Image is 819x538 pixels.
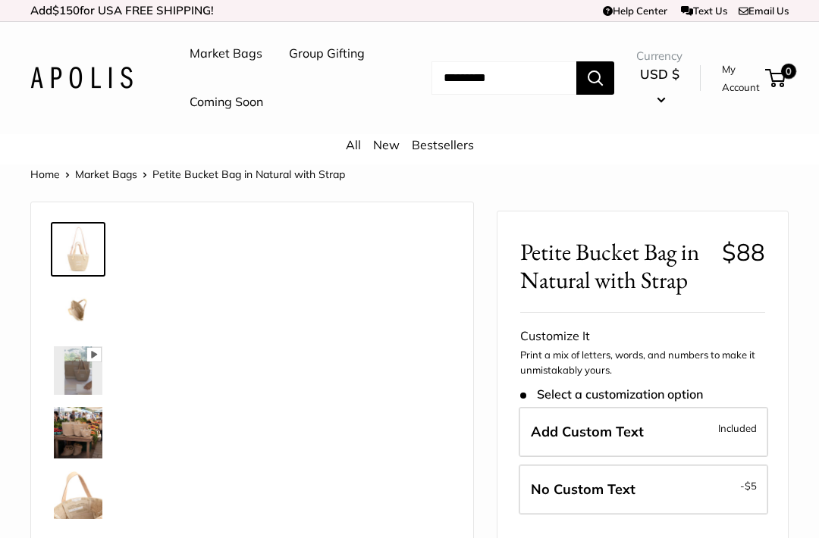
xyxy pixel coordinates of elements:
[51,283,105,337] a: Petite Bucket Bag in Natural with Strap
[519,464,768,515] label: Leave Blank
[52,3,80,17] span: $150
[51,404,105,461] a: Petite Bucket Bag in Natural with Strap
[718,419,757,437] span: Included
[190,42,262,65] a: Market Bags
[152,167,345,181] span: Petite Bucket Bag in Natural with Strap
[781,64,796,79] span: 0
[640,66,679,82] span: USD $
[51,468,105,522] a: Petite Bucket Bag in Natural with Strap
[681,5,727,17] a: Text Us
[431,61,576,95] input: Search...
[51,222,105,277] a: Petite Bucket Bag in Natural with Strap
[745,480,757,492] span: $5
[636,45,682,67] span: Currency
[30,167,60,181] a: Home
[75,167,137,181] a: Market Bags
[722,237,765,267] span: $88
[30,67,133,89] img: Apolis
[346,137,361,152] a: All
[520,325,765,348] div: Customize It
[30,164,345,184] nav: Breadcrumb
[520,387,703,402] span: Select a customization option
[190,91,263,114] a: Coming Soon
[603,5,667,17] a: Help Center
[636,62,682,111] button: USD $
[531,480,635,498] span: No Custom Text
[767,69,786,87] a: 0
[54,407,102,458] img: Petite Bucket Bag in Natural with Strap
[54,471,102,519] img: Petite Bucket Bag in Natural with Strap
[531,423,644,440] span: Add Custom Text
[576,61,614,95] button: Search
[520,238,711,294] span: Petite Bucket Bag in Natural with Strap
[740,477,757,495] span: -
[519,407,768,457] label: Add Custom Text
[289,42,365,65] a: Group Gifting
[54,346,102,395] img: Petite Bucket Bag in Natural with Strap
[51,343,105,398] a: Petite Bucket Bag in Natural with Strap
[412,137,474,152] a: Bestsellers
[373,137,400,152] a: New
[54,286,102,334] img: Petite Bucket Bag in Natural with Strap
[722,60,760,97] a: My Account
[520,348,765,377] p: Print a mix of letters, words, and numbers to make it unmistakably yours.
[739,5,789,17] a: Email Us
[54,225,102,274] img: Petite Bucket Bag in Natural with Strap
